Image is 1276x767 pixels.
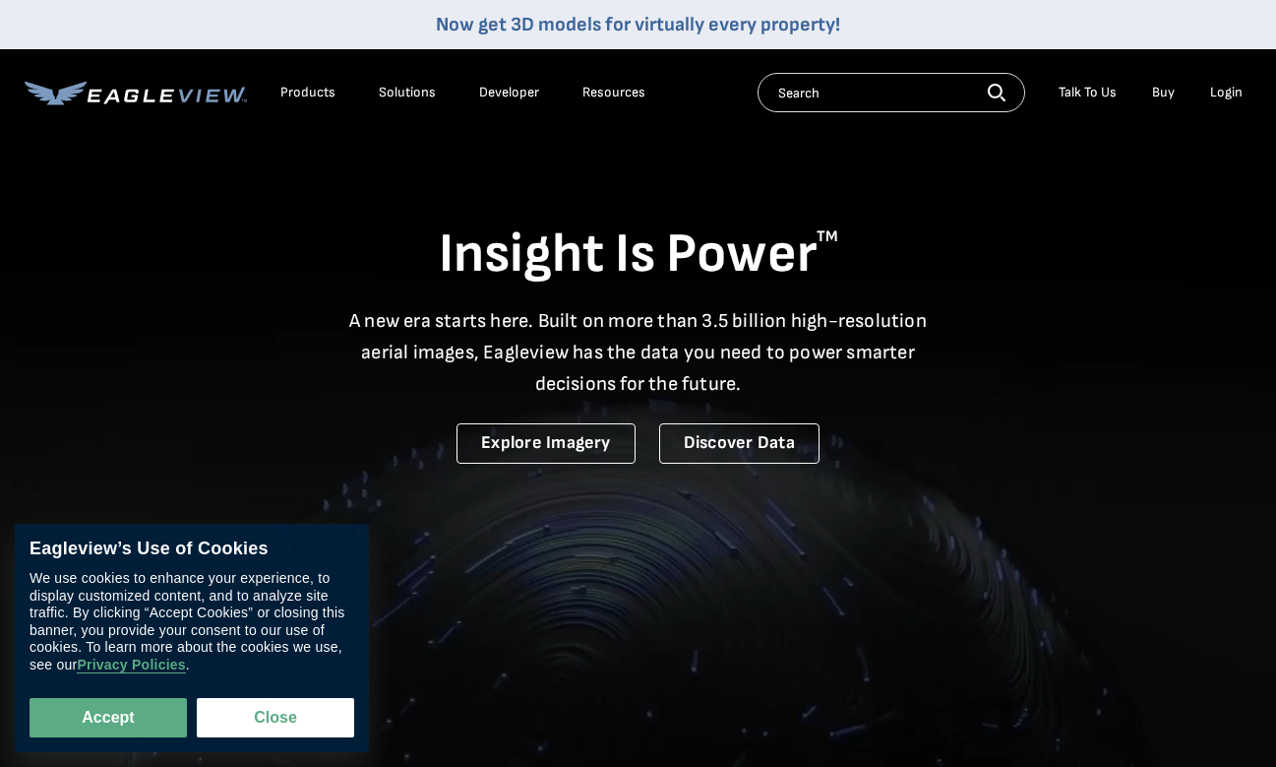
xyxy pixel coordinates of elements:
div: Talk To Us [1059,84,1117,101]
div: Solutions [379,84,436,101]
a: Developer [479,84,539,101]
div: Products [280,84,335,101]
div: Login [1210,84,1243,101]
a: Buy [1152,84,1175,101]
a: Privacy Policies [77,657,185,673]
p: A new era starts here. Built on more than 3.5 billion high-resolution aerial images, Eagleview ha... [337,305,940,400]
div: Eagleview’s Use of Cookies [30,539,354,560]
button: Close [197,698,354,737]
a: Now get 3D models for virtually every property! [436,13,840,36]
sup: TM [817,227,838,246]
a: Discover Data [659,423,820,464]
div: Resources [582,84,645,101]
input: Search [758,73,1025,112]
a: Explore Imagery [456,423,636,464]
h1: Insight Is Power [25,221,1252,289]
div: We use cookies to enhance your experience, to display customized content, and to analyze site tra... [30,570,354,673]
button: Accept [30,698,187,737]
